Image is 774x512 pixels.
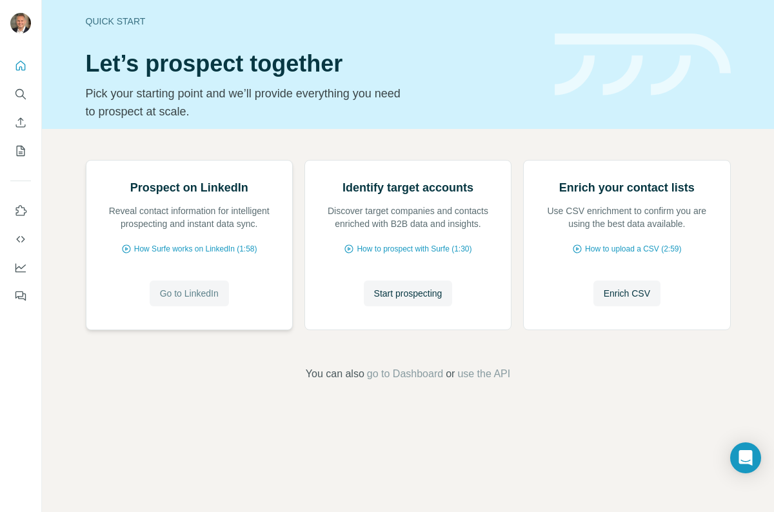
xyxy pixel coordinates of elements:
button: Go to LinkedIn [150,281,229,306]
div: Open Intercom Messenger [730,442,761,473]
span: Go to LinkedIn [160,287,219,300]
button: go to Dashboard [367,366,443,382]
span: Enrich CSV [604,287,650,300]
button: Quick start [10,54,31,77]
h2: Enrich your contact lists [559,179,695,197]
p: Pick your starting point and we’ll provide everything you need to prospect at scale. [86,84,409,121]
p: Discover target companies and contacts enriched with B2B data and insights. [318,204,498,230]
h2: Identify target accounts [342,179,473,197]
span: How Surfe works on LinkedIn (1:58) [134,243,257,255]
button: Start prospecting [364,281,453,306]
button: Dashboard [10,256,31,279]
button: Enrich CSV [10,111,31,134]
span: or [446,366,455,382]
span: Start prospecting [374,287,442,300]
button: use the API [457,366,510,382]
span: You can also [306,366,364,382]
button: Enrich CSV [593,281,660,306]
div: Quick start [86,15,539,28]
button: Search [10,83,31,106]
button: Use Surfe API [10,228,31,251]
span: How to upload a CSV (2:59) [585,243,681,255]
button: Feedback [10,284,31,308]
p: Reveal contact information for intelligent prospecting and instant data sync. [99,204,279,230]
p: Use CSV enrichment to confirm you are using the best data available. [537,204,717,230]
button: My lists [10,139,31,162]
img: Avatar [10,13,31,34]
button: Use Surfe on LinkedIn [10,199,31,222]
h2: Prospect on LinkedIn [130,179,248,197]
h1: Let’s prospect together [86,51,539,77]
img: banner [555,34,731,96]
span: How to prospect with Surfe (1:30) [357,243,471,255]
